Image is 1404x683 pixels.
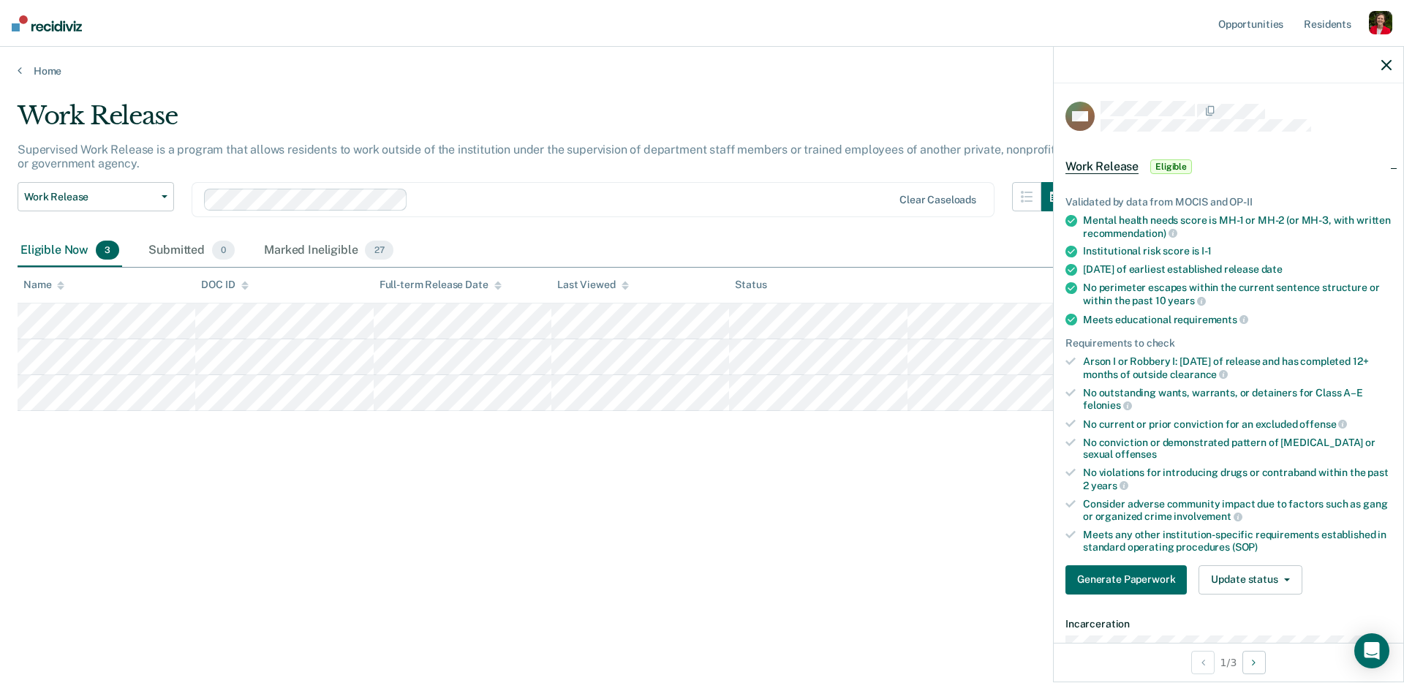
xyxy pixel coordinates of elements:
div: Work ReleaseEligible [1054,143,1403,190]
div: Eligible Now [18,235,122,267]
div: No current or prior conviction for an excluded [1083,418,1392,431]
span: felonies [1083,399,1132,411]
div: Name [23,279,64,291]
span: 27 [365,241,393,260]
div: Work Release [18,101,1071,143]
div: Marked Ineligible [261,235,396,267]
span: clearance [1170,369,1228,380]
div: No conviction or demonstrated pattern of [MEDICAL_DATA] or sexual [1083,437,1392,461]
span: (SOP) [1232,541,1258,553]
div: Requirements to check [1065,337,1392,350]
div: 1 / 3 [1054,643,1403,682]
div: Full-term Release Date [380,279,502,291]
div: Open Intercom Messenger [1354,633,1389,668]
div: Submitted [146,235,238,267]
span: Work Release [1065,159,1139,174]
span: date [1261,263,1283,275]
div: Clear caseloads [899,194,976,206]
div: No outstanding wants, warrants, or detainers for Class A–E [1083,387,1392,412]
div: Mental health needs score is MH-1 or MH-2 (or MH-3, with written [1083,214,1392,239]
span: offense [1299,418,1347,430]
span: years [1168,295,1205,306]
span: offenses [1115,448,1157,460]
div: Last Viewed [557,279,628,291]
div: Meets any other institution-specific requirements established in standard operating procedures [1083,529,1392,554]
button: Generate Paperwork [1065,565,1187,595]
span: years [1091,480,1128,491]
div: DOC ID [201,279,248,291]
span: 0 [212,241,235,260]
div: [DATE] of earliest established release [1083,263,1392,276]
div: No violations for introducing drugs or contraband within the past 2 [1083,467,1392,491]
button: Update status [1199,565,1302,595]
span: recommendation) [1083,227,1177,239]
div: Meets educational [1083,313,1392,326]
button: Previous Opportunity [1191,651,1215,674]
div: No perimeter escapes within the current sentence structure or within the past 10 [1083,282,1392,306]
div: Arson I or Robbery I: [DATE] of release and has completed 12+ months of outside [1083,355,1392,380]
img: Recidiviz [12,15,82,31]
span: Eligible [1150,159,1192,174]
div: Consider adverse community impact due to factors such as gang or organized crime [1083,498,1392,523]
dt: Incarceration [1065,618,1392,630]
span: I-1 [1201,245,1212,257]
p: Supervised Work Release is a program that allows residents to work outside of the institution und... [18,143,1058,170]
div: Institutional risk score is [1083,245,1392,257]
button: Next Opportunity [1242,651,1266,674]
span: 3 [96,241,119,260]
a: Home [18,64,1386,78]
span: Work Release [24,191,156,203]
span: involvement [1174,510,1242,522]
div: Validated by data from MOCIS and OP-II [1065,196,1392,208]
div: Status [735,279,766,291]
span: requirements [1174,314,1248,325]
